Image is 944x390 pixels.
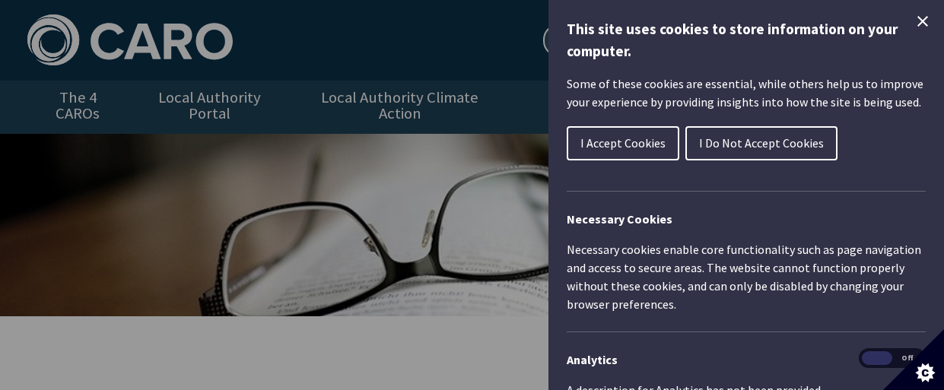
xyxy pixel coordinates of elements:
button: Close Cookie Control [914,12,932,30]
button: I Do Not Accept Cookies [685,126,838,160]
button: Set cookie preferences [883,329,944,390]
span: I Accept Cookies [580,135,666,151]
h3: Analytics [567,350,926,369]
h1: This site uses cookies to store information on your computer. [567,18,926,62]
p: Some of these cookies are essential, while others help us to improve your experience by providing... [567,75,926,111]
span: On [862,351,892,366]
h2: Necessary Cookies [567,210,926,228]
button: I Accept Cookies [567,126,679,160]
span: I Do Not Accept Cookies [699,135,824,151]
p: Necessary cookies enable core functionality such as page navigation and access to secure areas. T... [567,240,926,313]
